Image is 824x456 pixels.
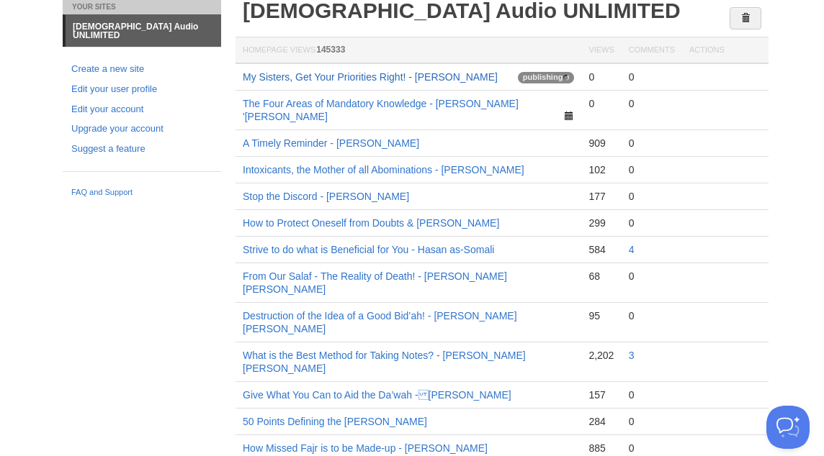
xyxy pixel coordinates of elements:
div: 102 [588,163,614,176]
a: A Timely Reminder - [PERSON_NAME] [243,137,419,149]
div: 0 [629,309,675,322]
a: 50 Points Defining the [PERSON_NAME] [243,416,427,427]
a: Stop the Discord - [PERSON_NAME] [243,191,409,202]
a: How to Protect Oneself from Doubts & [PERSON_NAME] [243,217,499,229]
div: 157 [588,388,614,401]
div: 584 [588,243,614,256]
div: 0 [629,216,675,229]
span: publishing [518,72,575,83]
a: How Missed Fajr is to be Made-up - [PERSON_NAME] [243,442,488,454]
a: FAQ and Support [71,186,212,199]
div: 0 [629,415,675,428]
div: 95 [588,309,614,322]
div: 0 [629,70,675,83]
a: My Sisters, Get Your Priorities Right! - [PERSON_NAME] [243,71,498,83]
a: 4 [629,244,635,255]
div: 2,202 [588,349,614,362]
div: 0 [629,190,675,203]
a: The Four Areas of Mandatory Knowledge - [PERSON_NAME] '[PERSON_NAME] [243,98,519,122]
div: 0 [629,442,675,455]
span: 145333 [316,45,345,55]
div: 284 [588,415,614,428]
a: From Our Salaf - The Reality of Death! - [PERSON_NAME] [PERSON_NAME] [243,270,507,295]
a: 3 [629,350,635,361]
div: 0 [588,70,614,83]
div: 0 [629,270,675,283]
div: 0 [629,97,675,110]
a: Upgrade your account [71,122,212,137]
div: 0 [629,137,675,150]
a: Create a new site [71,62,212,77]
a: Give What You Can to Aid the Da’wah - [PERSON_NAME] [243,389,511,401]
a: Edit your user profile [71,82,212,97]
div: 0 [629,388,675,401]
a: [DEMOGRAPHIC_DATA] Audio UNLIMITED [66,15,221,47]
div: 885 [588,442,614,455]
a: Destruction of the Idea of a Good Bid’ah! - [PERSON_NAME] [PERSON_NAME] [243,310,517,334]
img: loading-tiny-gray.gif [563,75,569,81]
th: Homepage Views [236,37,581,64]
div: 177 [588,190,614,203]
a: Intoxicants, the Mother of all Abominations - [PERSON_NAME] [243,164,524,175]
th: Views [581,37,621,64]
th: Actions [682,37,769,64]
div: 909 [588,137,614,150]
th: Comments [622,37,682,64]
a: Suggest a feature [71,142,212,157]
a: Strive to do what is Beneficial for You - Hasan as-Somali [243,244,494,255]
a: What is the Best Method for Taking Notes? - [PERSON_NAME] [PERSON_NAME] [243,350,526,374]
a: Edit your account [71,102,212,117]
div: 68 [588,270,614,283]
div: 0 [629,163,675,176]
iframe: Help Scout Beacon - Open [766,406,810,449]
div: 0 [588,97,614,110]
div: 299 [588,216,614,229]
